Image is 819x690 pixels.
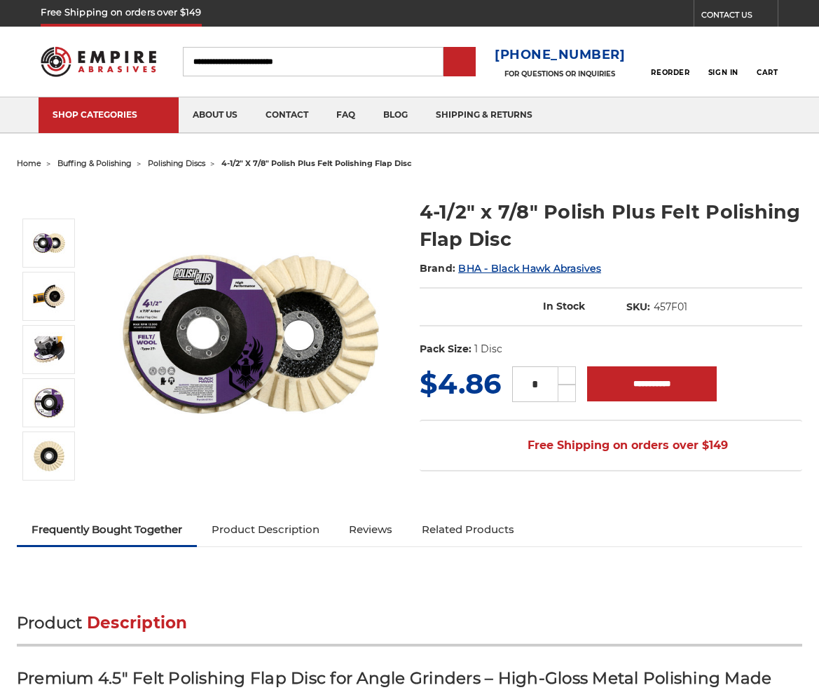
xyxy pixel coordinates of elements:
[334,514,407,545] a: Reviews
[420,262,456,275] span: Brand:
[446,48,474,76] input: Submit
[221,158,412,168] span: 4-1/2" x 7/8" polish plus felt polishing flap disc
[654,300,687,315] dd: 457F01
[32,279,67,314] img: felt flap disc for angle grinder
[757,46,778,77] a: Cart
[87,613,188,633] span: Description
[407,514,529,545] a: Related Products
[420,198,803,253] h1: 4-1/2" x 7/8" Polish Plus Felt Polishing Flap Disc
[179,97,252,133] a: about us
[701,7,778,27] a: CONTACT US
[111,194,391,474] img: buffing and polishing felt flap disc
[41,39,156,85] img: Empire Abrasives
[32,385,67,420] img: BHA 4.5 inch polish plus flap disc
[458,262,601,275] a: BHA - Black Hawk Abrasives
[17,158,41,168] a: home
[494,432,728,460] span: Free Shipping on orders over $149
[651,68,689,77] span: Reorder
[495,45,626,65] a: [PHONE_NUMBER]
[474,342,502,357] dd: 1 Disc
[53,109,165,120] div: SHOP CATEGORIES
[757,68,778,77] span: Cart
[57,158,132,168] a: buffing & polishing
[626,300,650,315] dt: SKU:
[32,332,67,367] img: angle grinder buffing flap disc
[495,69,626,78] p: FOR QUESTIONS OR INQUIRIES
[148,158,205,168] a: polishing discs
[369,97,422,133] a: blog
[422,97,546,133] a: shipping & returns
[543,300,585,312] span: In Stock
[420,342,472,357] dt: Pack Size:
[197,514,334,545] a: Product Description
[32,226,67,261] img: buffing and polishing felt flap disc
[17,613,83,633] span: Product
[252,97,322,133] a: contact
[651,46,689,76] a: Reorder
[708,68,738,77] span: Sign In
[32,439,67,474] img: Black Hawk 4-1/2" polish plus flap disc
[322,97,369,133] a: faq
[17,514,197,545] a: Frequently Bought Together
[39,97,179,133] a: SHOP CATEGORIES
[420,366,501,401] span: $4.86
